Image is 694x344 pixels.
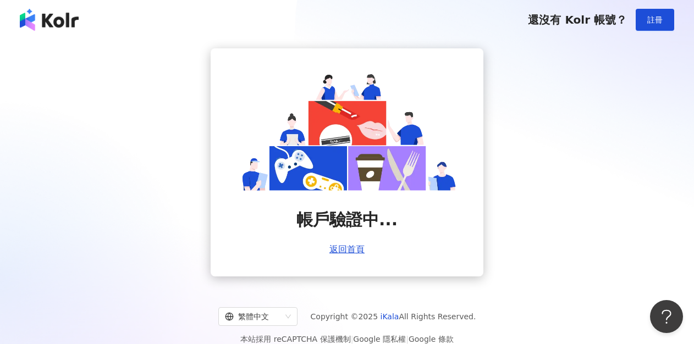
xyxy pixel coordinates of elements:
span: | [351,335,354,343]
a: 返回首頁 [329,245,365,254]
img: account is verifying [237,70,457,191]
div: 繁體中文 [225,308,281,325]
span: 帳戶驗證中... [296,208,398,231]
a: iKala [381,312,399,321]
img: logo [20,9,79,31]
button: 註冊 [636,9,674,31]
a: Google 條款 [409,335,454,343]
span: | [406,335,409,343]
a: Google 隱私權 [353,335,406,343]
span: Copyright © 2025 All Rights Reserved. [311,310,476,323]
span: 註冊 [647,15,663,24]
span: 還沒有 Kolr 帳號？ [528,13,627,26]
iframe: Help Scout Beacon - Open [650,300,683,333]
